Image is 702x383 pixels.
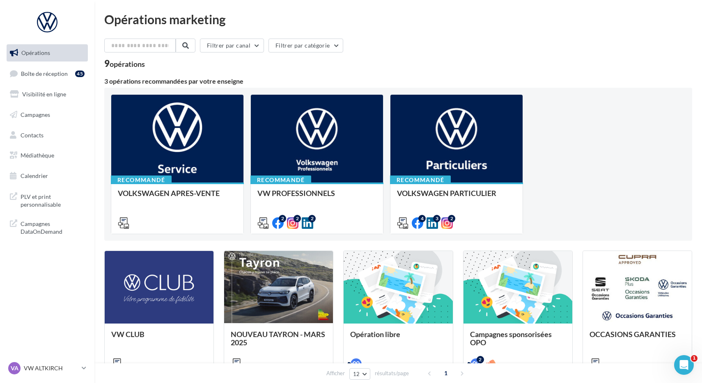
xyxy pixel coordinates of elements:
[257,189,335,198] span: VW PROFESSIONNELS
[104,78,692,84] div: 3 opérations recommandées par votre enseigne
[5,215,89,239] a: Campagnes DataOnDemand
[477,356,484,363] div: 2
[5,44,89,62] a: Opérations
[21,49,50,56] span: Opérations
[375,369,409,377] span: résultats/page
[294,215,301,222] div: 2
[5,147,89,164] a: Médiathèque
[200,39,264,52] button: Filtrer par canal
[21,191,85,209] span: PLV et print personnalisable
[5,65,89,82] a: Boîte de réception45
[353,371,360,377] span: 12
[21,152,54,159] span: Médiathèque
[104,13,692,25] div: Opérations marketing
[590,330,676,339] span: OCCASIONS GARANTIES
[439,367,452,380] span: 1
[75,71,85,77] div: 45
[5,106,89,123] a: Campagnes
[118,189,220,198] span: VOLKSWAGEN APRES-VENTE
[21,70,68,77] span: Boîte de réception
[5,127,89,144] a: Contacts
[5,167,89,185] a: Calendrier
[5,188,89,212] a: PLV et print personnalisable
[470,330,552,347] span: Campagnes sponsorisées OPO
[390,176,451,185] div: Recommandé
[21,218,85,236] span: Campagnes DataOnDemand
[11,364,18,372] span: VA
[418,215,426,222] div: 4
[397,189,496,198] span: VOLKSWAGEN PARTICULIER
[22,91,66,98] span: Visibilité en ligne
[110,60,145,68] div: opérations
[433,215,440,222] div: 3
[7,360,88,376] a: VA VW ALTKIRCH
[5,86,89,103] a: Visibilité en ligne
[111,176,172,185] div: Recommandé
[326,369,345,377] span: Afficher
[104,59,145,68] div: 9
[250,176,311,185] div: Recommandé
[268,39,343,52] button: Filtrer par catégorie
[448,215,455,222] div: 2
[279,215,286,222] div: 2
[21,172,48,179] span: Calendrier
[111,330,145,339] span: VW CLUB
[21,131,44,138] span: Contacts
[24,364,78,372] p: VW ALTKIRCH
[21,111,50,118] span: Campagnes
[691,355,697,362] span: 1
[349,368,370,380] button: 12
[231,330,325,347] span: NOUVEAU TAYRON - MARS 2025
[350,330,400,339] span: Opération libre
[308,215,316,222] div: 2
[674,355,694,375] iframe: Intercom live chat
